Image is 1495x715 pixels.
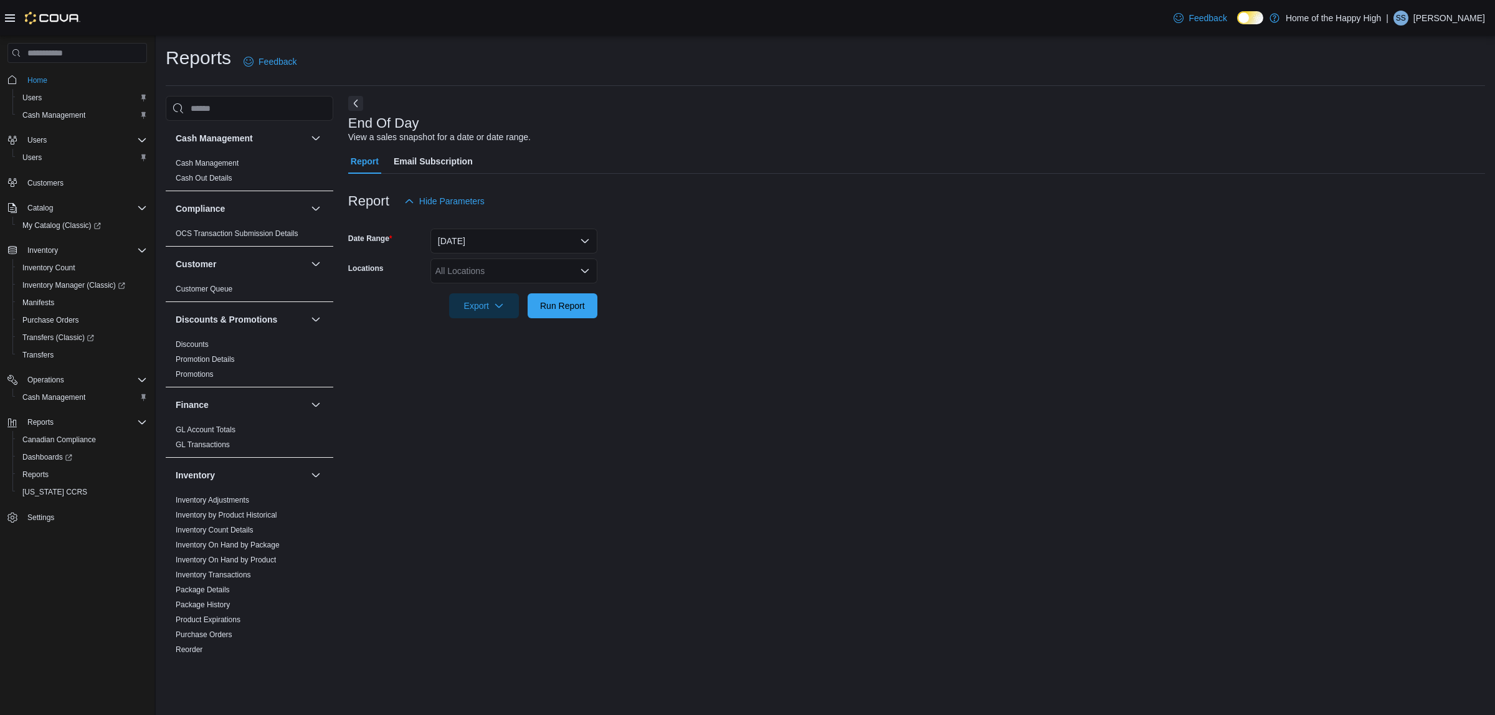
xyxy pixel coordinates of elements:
[12,346,152,364] button: Transfers
[17,108,90,123] a: Cash Management
[27,203,53,213] span: Catalog
[176,284,232,294] span: Customer Queue
[12,277,152,294] a: Inventory Manager (Classic)
[176,469,306,481] button: Inventory
[17,390,90,405] a: Cash Management
[22,243,147,258] span: Inventory
[176,174,232,182] a: Cash Out Details
[176,399,209,411] h3: Finance
[308,312,323,327] button: Discounts & Promotions
[176,541,280,549] a: Inventory On Hand by Package
[22,333,94,343] span: Transfers (Classic)
[166,282,333,301] div: Customer
[17,450,77,465] a: Dashboards
[348,263,384,273] label: Locations
[176,355,235,364] a: Promotion Details
[22,72,147,87] span: Home
[17,150,47,165] a: Users
[22,510,59,525] a: Settings
[22,176,69,191] a: Customers
[22,175,147,191] span: Customers
[166,45,231,70] h1: Reports
[176,469,215,481] h3: Inventory
[27,178,64,188] span: Customers
[1393,11,1408,26] div: Sajjad Syed
[22,452,72,462] span: Dashboards
[176,440,230,450] span: GL Transactions
[176,339,209,349] span: Discounts
[12,149,152,166] button: Users
[394,149,473,174] span: Email Subscription
[17,390,147,405] span: Cash Management
[176,585,230,594] a: Package Details
[7,65,147,559] nav: Complex example
[1386,11,1388,26] p: |
[176,495,249,505] span: Inventory Adjustments
[419,195,485,207] span: Hide Parameters
[176,158,239,168] span: Cash Management
[1396,11,1406,26] span: SS
[176,645,202,654] a: Reorder
[176,540,280,550] span: Inventory On Hand by Package
[176,615,240,624] a: Product Expirations
[239,49,301,74] a: Feedback
[457,293,511,318] span: Export
[12,466,152,483] button: Reports
[22,73,52,88] a: Home
[540,300,585,312] span: Run Report
[17,218,147,233] span: My Catalog (Classic)
[22,372,147,387] span: Operations
[17,90,147,105] span: Users
[1286,11,1381,26] p: Home of the Happy High
[166,156,333,191] div: Cash Management
[12,431,152,448] button: Canadian Compliance
[176,258,306,270] button: Customer
[176,615,240,625] span: Product Expirations
[176,369,214,379] span: Promotions
[17,295,59,310] a: Manifests
[1413,11,1485,26] p: [PERSON_NAME]
[12,389,152,406] button: Cash Management
[166,337,333,387] div: Discounts & Promotions
[176,496,249,504] a: Inventory Adjustments
[12,89,152,107] button: Users
[1237,11,1263,24] input: Dark Mode
[176,285,232,293] a: Customer Queue
[308,131,323,146] button: Cash Management
[22,298,54,308] span: Manifests
[22,372,69,387] button: Operations
[22,392,85,402] span: Cash Management
[17,485,92,500] a: [US_STATE] CCRS
[176,370,214,379] a: Promotions
[528,293,597,318] button: Run Report
[166,226,333,246] div: Compliance
[2,414,152,431] button: Reports
[17,348,59,362] a: Transfers
[12,483,152,501] button: [US_STATE] CCRS
[22,220,101,230] span: My Catalog (Classic)
[176,313,277,326] h3: Discounts & Promotions
[399,189,490,214] button: Hide Parameters
[176,202,225,215] h3: Compliance
[22,415,147,430] span: Reports
[1189,12,1227,24] span: Feedback
[176,630,232,639] a: Purchase Orders
[176,159,239,168] a: Cash Management
[2,131,152,149] button: Users
[22,315,79,325] span: Purchase Orders
[2,242,152,259] button: Inventory
[22,110,85,120] span: Cash Management
[17,467,54,482] a: Reports
[176,202,306,215] button: Compliance
[449,293,519,318] button: Export
[12,448,152,466] a: Dashboards
[25,12,80,24] img: Cova
[17,260,80,275] a: Inventory Count
[27,375,64,385] span: Operations
[176,229,298,239] span: OCS Transaction Submission Details
[27,513,54,523] span: Settings
[2,70,152,88] button: Home
[17,330,99,345] a: Transfers (Classic)
[17,260,147,275] span: Inventory Count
